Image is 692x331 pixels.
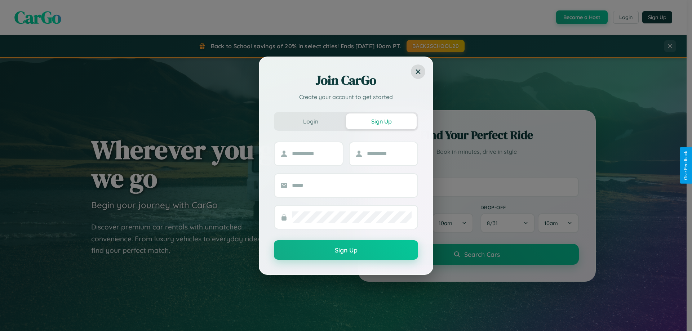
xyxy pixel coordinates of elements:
p: Create your account to get started [274,93,418,101]
button: Login [275,113,346,129]
div: Give Feedback [683,151,688,180]
h2: Join CarGo [274,72,418,89]
button: Sign Up [346,113,417,129]
button: Sign Up [274,240,418,260]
